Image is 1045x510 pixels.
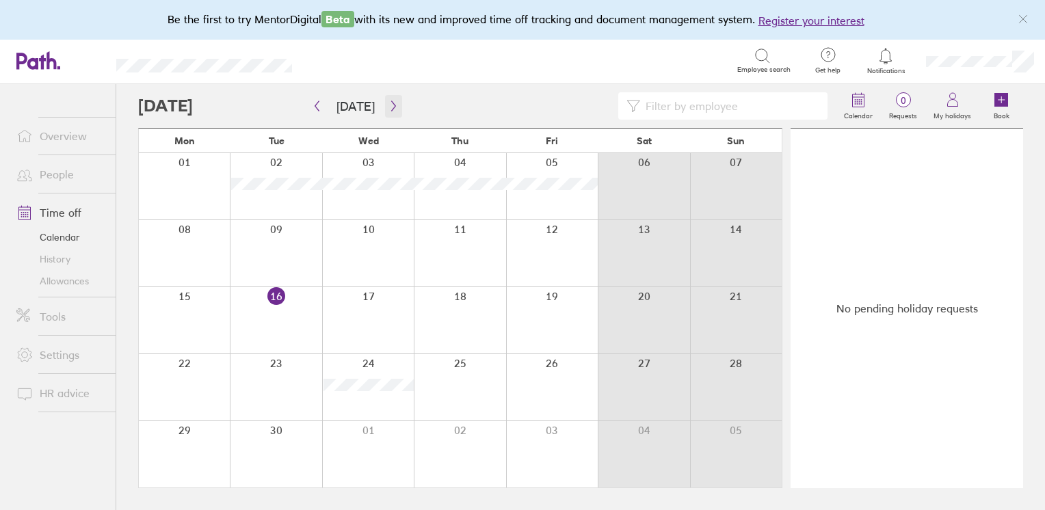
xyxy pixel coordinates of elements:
a: Book [979,84,1023,128]
label: Requests [881,108,925,120]
div: Search [329,54,364,66]
span: Tue [269,135,285,146]
label: Book [986,108,1018,120]
span: Notifications [864,67,908,75]
a: Calendar [836,84,881,128]
a: Time off [5,199,116,226]
span: Sat [637,135,652,146]
span: Employee search [737,66,791,74]
span: 0 [881,95,925,106]
a: History [5,248,116,270]
a: HR advice [5,379,116,407]
div: No pending holiday requests [791,129,1023,488]
span: Thu [451,135,468,146]
a: Settings [5,341,116,368]
span: Fri [546,135,558,146]
a: People [5,161,116,188]
span: Get help [806,66,850,75]
a: Allowances [5,270,116,292]
button: Register your interest [758,12,864,29]
span: Sun [727,135,745,146]
a: Tools [5,303,116,330]
a: Overview [5,122,116,150]
a: 0Requests [881,84,925,128]
span: Mon [174,135,195,146]
div: Be the first to try MentorDigital with its new and improved time off tracking and document manage... [168,11,878,29]
a: My holidays [925,84,979,128]
input: Filter by employee [640,93,819,119]
label: Calendar [836,108,881,120]
button: [DATE] [326,95,386,118]
a: Notifications [864,46,908,75]
label: My holidays [925,108,979,120]
span: Beta [321,11,354,27]
span: Wed [358,135,379,146]
a: Calendar [5,226,116,248]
